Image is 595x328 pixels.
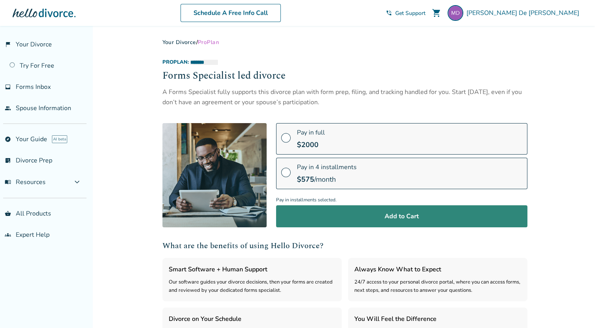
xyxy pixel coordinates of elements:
div: A Forms Specialist fully supports this divorce plan with form prep, filing, and tracking handled ... [162,87,527,108]
span: inbox [5,84,11,90]
span: $ 575 [297,175,314,184]
span: $ 2000 [297,140,319,149]
span: Pay in 4 installments [297,163,357,171]
span: shopping_basket [5,210,11,217]
span: Get Support [395,9,426,17]
span: Pay in installments selected. [276,195,527,205]
div: /month [297,175,357,184]
button: Add to Cart [276,205,527,227]
span: [PERSON_NAME] De [PERSON_NAME] [466,9,582,17]
h3: You Will Feel the Difference [354,314,521,324]
span: phone_in_talk [386,10,392,16]
span: Pay in full [297,128,325,137]
img: madj1970@gmail.com [448,5,463,21]
span: people [5,105,11,111]
span: Forms Inbox [16,83,51,91]
span: AI beta [52,135,67,143]
a: Your Divorce [162,39,196,46]
h2: What are the benefits of using Hello Divorce? [162,240,527,252]
a: phone_in_talkGet Support [386,9,426,17]
div: 24/7 access to your personal divorce portal, where you can access forms, next steps, and resource... [354,278,521,295]
iframe: Chat Widget [556,290,595,328]
span: groups [5,232,11,238]
span: shopping_cart [432,8,441,18]
span: explore [5,136,11,142]
span: Resources [5,178,46,186]
h3: Smart Software + Human Support [169,264,335,275]
span: expand_more [72,177,82,187]
span: menu_book [5,179,11,185]
h2: Forms Specialist led divorce [162,69,527,84]
div: / [162,39,527,46]
h3: Always Know What to Expect [354,264,521,275]
span: list_alt_check [5,157,11,164]
h3: Divorce on Your Schedule [169,314,335,324]
a: Schedule A Free Info Call [181,4,281,22]
img: [object Object] [162,123,267,227]
span: flag_2 [5,41,11,48]
span: Pro Plan: [162,59,189,66]
div: Our software guides your divorce decisions, then your forms are created and reviewed by your dedi... [169,278,335,295]
span: Pro Plan [198,39,219,46]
